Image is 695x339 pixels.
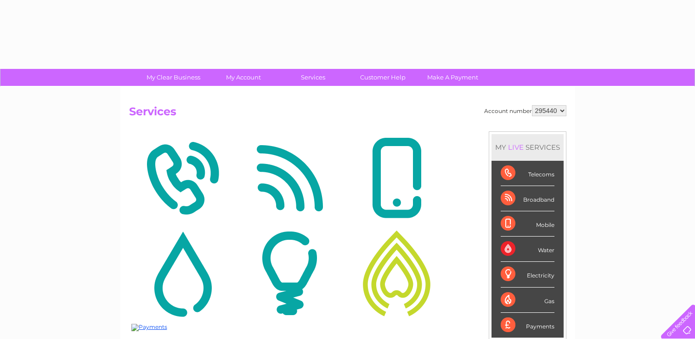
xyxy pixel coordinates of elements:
div: Water [501,237,554,262]
div: Gas [501,288,554,313]
a: My Account [205,69,281,86]
img: Water [131,229,234,318]
div: Electricity [501,262,554,287]
a: Services [275,69,351,86]
a: Customer Help [345,69,421,86]
img: Mobile [345,134,448,223]
img: Gas [345,229,448,318]
h2: Services [129,105,566,123]
div: Mobile [501,211,554,237]
div: Account number [484,105,566,116]
div: MY SERVICES [492,134,564,160]
img: Telecoms [131,134,234,223]
img: Electricity [238,229,341,318]
img: Broadband [238,134,341,223]
div: Payments [501,313,554,338]
div: Broadband [501,186,554,211]
div: LIVE [506,143,525,152]
a: Make A Payment [415,69,491,86]
div: Telecoms [501,161,554,186]
a: My Clear Business [136,69,211,86]
img: Payments [131,324,167,331]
